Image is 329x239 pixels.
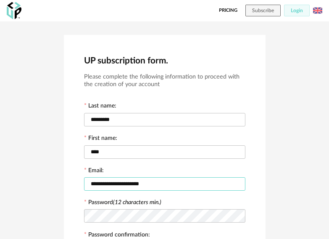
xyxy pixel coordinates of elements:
[84,168,104,175] label: Email:
[7,2,21,19] img: OXP
[84,103,116,110] label: Last name:
[88,200,161,205] label: Password
[245,5,281,16] button: Subscribe
[313,6,322,15] img: us
[252,8,274,13] span: Subscribe
[291,8,303,13] span: Login
[113,200,161,205] i: (12 characters min.)
[284,5,310,16] button: Login
[84,55,245,66] h2: UP subscription form.
[84,73,245,89] h3: Please complete the following information to proceed with the creation of your account
[84,135,117,143] label: First name:
[219,5,237,16] a: Pricing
